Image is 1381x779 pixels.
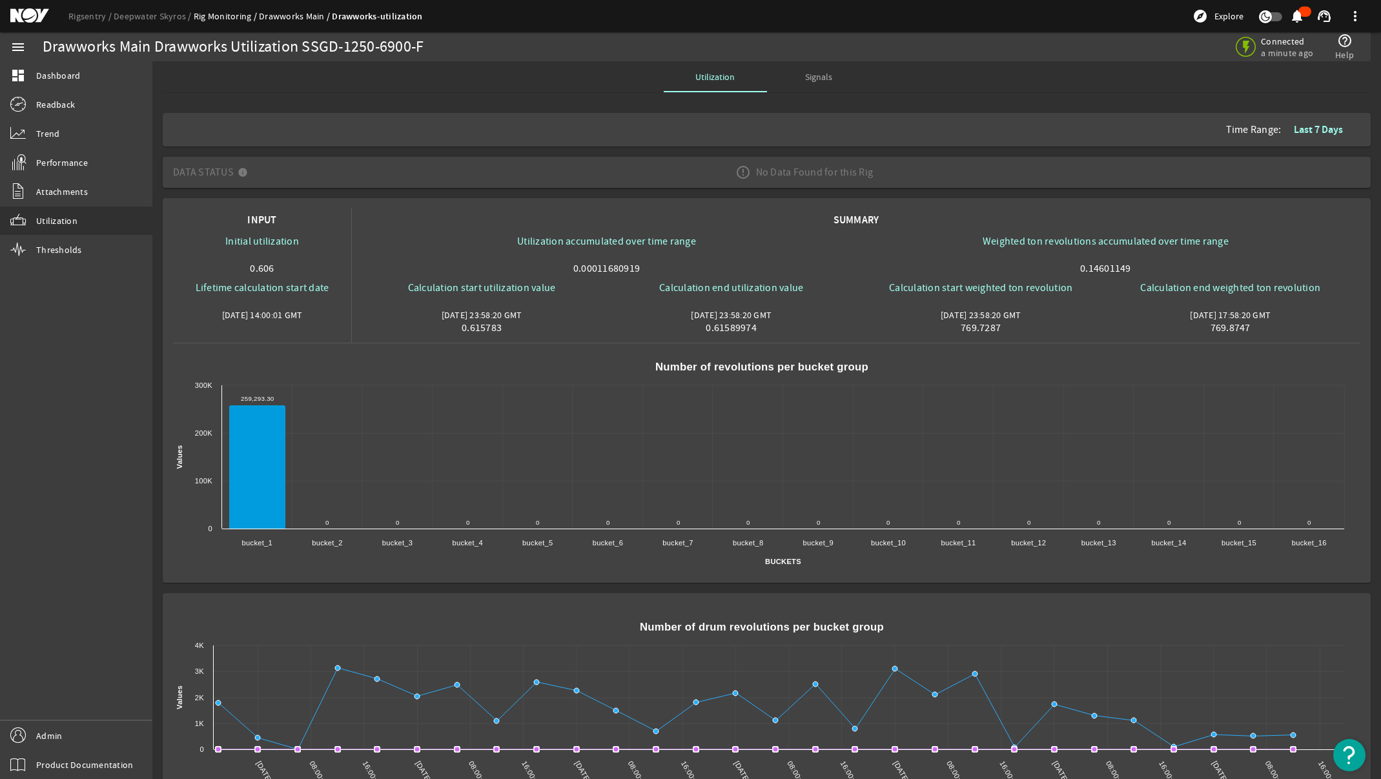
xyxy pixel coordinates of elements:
[163,157,1371,188] mat-expansion-panel-header: Data StatusNo Data Found for this Rig
[194,10,259,22] a: Rig Monitoring
[1289,8,1305,24] mat-icon: notifications
[312,539,342,547] text: bucket_2
[1307,519,1311,526] text: 0
[522,539,553,547] text: bucket_5
[36,729,62,742] span: Admin
[173,154,253,190] mat-panel-title: Data Status
[863,262,1349,275] div: 0.14601149
[195,381,212,389] text: 300k
[1112,321,1349,334] div: 769.8747
[817,519,821,526] text: 0
[242,539,272,547] text: bucket_1
[195,477,212,485] text: 100k
[613,309,850,321] div: [DATE] 23:58:20 GMT
[114,10,194,22] a: Deepwater Skyros
[185,309,340,321] div: [DATE] 14:00:01 GMT
[396,519,400,526] text: 0
[185,262,340,275] div: 0.606
[325,519,329,526] text: 0
[805,72,832,81] span: Signals
[247,213,276,227] span: INPUT
[1261,47,1316,59] span: a minute ago
[677,519,680,526] text: 0
[195,642,204,649] text: 4k
[176,445,183,469] text: Values
[225,235,299,248] span: Initial utilization
[408,281,556,294] span: Calculation start utilization value
[725,154,884,190] div: No Data Found for this Rig
[1333,739,1366,771] button: Open Resource Center
[1316,8,1332,24] mat-icon: support_agent
[695,72,735,81] span: Utilization
[517,235,696,248] span: Utilization accumulated over time range
[1261,35,1316,47] span: Connected
[173,343,1351,569] svg: Number of revolutions per bucket group
[1011,539,1046,547] text: bucket_12
[655,361,868,373] text: Number of revolutions per bucket group
[1292,539,1327,547] text: bucket_16
[1097,519,1101,526] text: 0
[871,539,906,547] text: bucket_10
[863,309,1100,321] div: [DATE] 23:58:20 GMT
[36,98,75,111] span: Readback
[10,68,26,83] mat-icon: dashboard
[606,519,610,526] text: 0
[593,539,623,547] text: bucket_6
[36,758,133,771] span: Product Documentation
[200,745,204,753] text: 0
[1027,519,1031,526] text: 0
[36,214,77,227] span: Utilization
[36,69,80,82] span: Dashboard
[1112,309,1349,321] div: [DATE] 17:58:20 GMT
[43,41,424,54] div: Drawworks Main Drawworks Utilization SSGD-1250-6900-F
[195,720,204,727] text: 1k
[332,10,422,23] a: Drawworks-utilization
[241,395,274,402] text: 259,293.30
[195,667,204,675] text: 3k
[196,281,329,294] span: Lifetime calculation start date
[1192,8,1208,24] mat-icon: explore
[863,321,1100,334] div: 769.7287
[889,281,1072,294] span: Calculation start weighted ton revolution
[36,243,82,256] span: Thresholds
[209,525,212,532] text: 0
[613,321,850,334] div: 0.61589974
[957,519,961,526] text: 0
[1294,123,1343,136] b: Last 7 Days
[1187,6,1249,26] button: Explore
[765,558,801,565] text: Buckets
[10,39,26,55] mat-icon: menu
[1340,1,1371,32] button: more_vert
[363,321,600,334] div: 0.615783
[195,429,212,437] text: 200k
[36,156,88,169] span: Performance
[803,539,834,547] text: bucket_9
[452,539,482,547] text: bucket_4
[1337,33,1353,48] mat-icon: help_outline
[662,539,693,547] text: bucket_7
[659,281,803,294] span: Calculation end utilization value
[36,185,88,198] span: Attachments
[886,519,890,526] text: 0
[195,694,204,702] text: 2k
[1167,519,1171,526] text: 0
[1151,539,1186,547] text: bucket_14
[1081,539,1116,547] text: bucket_13
[466,519,470,526] text: 0
[536,519,540,526] text: 0
[36,127,59,140] span: Trend
[983,235,1229,248] span: Weighted ton revolutions accumulated over time range
[382,539,413,547] text: bucket_3
[259,10,332,22] a: Drawworks Main
[68,10,114,22] a: Rigsentry
[733,539,763,547] text: bucket_8
[1238,519,1242,526] text: 0
[1226,118,1366,141] div: Time Range:
[640,621,884,633] text: Number of drum revolutions per bucket group
[1222,539,1256,547] text: bucket_15
[176,685,183,709] text: Values
[746,519,750,526] text: 0
[1335,48,1354,61] span: Help
[1140,281,1320,294] span: Calculation end weighted ton revolution
[363,309,600,321] div: [DATE] 23:58:20 GMT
